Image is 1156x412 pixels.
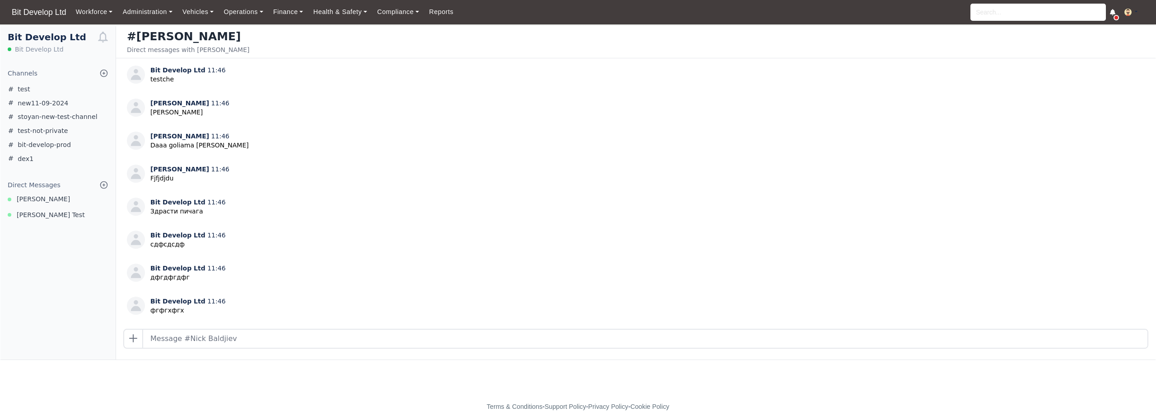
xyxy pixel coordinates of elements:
[545,403,586,410] a: Support Policy
[207,265,225,272] span: 11:46
[0,96,116,110] a: new11-09-2024
[150,66,205,74] span: Bit Develop Ltd
[71,3,118,21] a: Workforce
[150,133,209,140] span: [PERSON_NAME]
[150,166,209,173] span: [PERSON_NAME]
[0,124,116,138] a: test-not-private
[150,174,229,183] p: Fjfjdjdu
[150,141,249,150] p: Daaa goliama [PERSON_NAME]
[0,110,116,124] a: stoyan-new-test-channel
[207,232,225,239] span: 11:46
[117,3,177,21] a: Administration
[7,4,71,21] a: Bit Develop Ltd
[588,403,629,410] a: Privacy Policy
[487,403,542,410] a: Terms & Conditions
[127,30,249,43] h3: #[PERSON_NAME]
[970,4,1106,21] input: Search...
[207,199,225,206] span: 11:46
[372,3,424,21] a: Compliance
[207,298,225,305] span: 11:46
[15,45,64,54] span: Bit Develop Ltd
[17,210,85,220] span: [PERSON_NAME] Test
[150,273,226,282] p: дфгдфгдфг
[0,152,116,166] a: dex1
[150,298,205,305] span: Bit Develop Ltd
[321,402,835,412] div: - - -
[150,199,205,206] span: Bit Develop Ltd
[993,307,1156,412] iframe: Chat Widget
[150,207,226,216] p: Здрасти пичага
[17,194,70,204] span: [PERSON_NAME]
[0,194,116,204] a: [PERSON_NAME]
[150,306,226,315] p: фгфгхфгх
[150,75,226,84] p: testche
[424,3,458,21] a: Reports
[150,232,205,239] span: Bit Develop Ltd
[211,99,229,107] span: 11:46
[0,210,116,220] a: [PERSON_NAME] Test
[143,330,1147,348] input: Message #Nick Baldjiev
[150,265,205,272] span: Bit Develop Ltd
[8,32,98,43] h1: Bit Develop Ltd
[207,66,225,74] span: 11:46
[268,3,308,21] a: Finance
[211,166,229,173] span: 11:46
[0,82,116,96] a: test
[150,108,229,117] p: [PERSON_NAME]
[8,68,37,79] div: Channels
[630,403,669,410] a: Cookie Policy
[308,3,373,21] a: Health & Safety
[211,133,229,140] span: 11:46
[7,3,71,21] span: Bit Develop Ltd
[8,180,61,190] div: Direct Messages
[150,99,209,107] span: [PERSON_NAME]
[127,45,249,54] div: Direct messages with [PERSON_NAME]
[0,138,116,152] a: bit-develop-prod
[177,3,219,21] a: Vehicles
[150,240,226,249] p: сдфсдсдф
[219,3,268,21] a: Operations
